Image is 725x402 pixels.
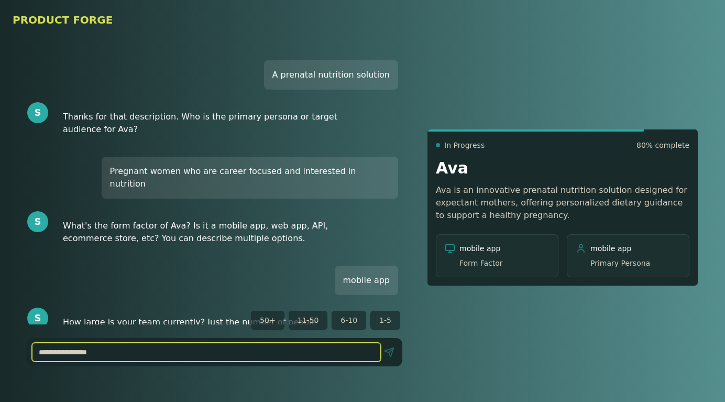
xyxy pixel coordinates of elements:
[289,311,328,330] button: 11-50
[436,184,689,222] p: Ava is an innovative prenatal nutrition solution designed for expectant mothers, offering persona...
[335,266,398,295] div: mobile app
[102,157,398,199] div: Pregnant women who are career focused and interested in nutrition
[590,258,650,268] span: Primary Persona
[459,258,503,268] span: Form Factor
[35,214,41,229] span: S
[636,140,689,150] span: 80 % complete
[13,13,712,27] h1: PRODUCT FORGE
[35,105,41,120] span: S
[436,159,689,178] h2: Ava
[370,311,400,330] button: 1-5
[54,308,351,350] div: How large is your team currently? Just the number of people working on this product.
[264,60,398,90] div: A prenatal nutrition solution
[444,140,485,150] span: In Progress
[54,102,351,144] div: Thanks for that description. Who is the primary persona or target audience for Ava?
[54,211,351,253] div: What's the form factor of Ava? Is it a mobile app, web app, API, ecommerce store, etc? You can de...
[251,311,284,330] button: 50+
[459,243,503,268] p: mobile app
[590,243,650,268] p: mobile app
[332,311,366,330] button: 6-10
